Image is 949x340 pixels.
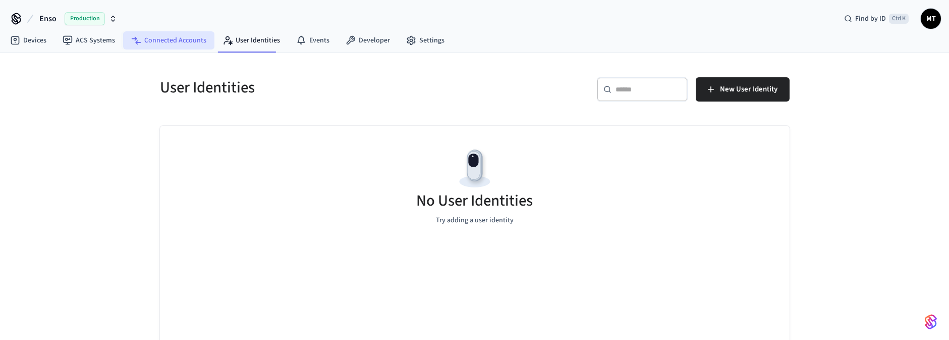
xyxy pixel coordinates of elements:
img: Devices Empty State [452,146,497,191]
span: Ctrl K [889,14,909,24]
span: Find by ID [855,14,886,24]
h5: User Identities [160,77,469,98]
button: MT [921,9,941,29]
a: Settings [398,31,453,50]
span: Enso [39,13,57,25]
a: ACS Systems [54,31,123,50]
a: User Identities [214,31,288,50]
span: MT [922,10,940,28]
div: Find by IDCtrl K [836,10,917,28]
a: Events [288,31,338,50]
a: Connected Accounts [123,31,214,50]
h5: No User Identities [416,190,533,211]
p: Try adding a user identity [436,215,514,226]
span: Production [65,12,105,25]
span: New User Identity [720,83,777,96]
button: New User Identity [696,77,790,102]
img: SeamLogoGradient.69752ec5.svg [925,314,937,330]
a: Devices [2,31,54,50]
a: Developer [338,31,398,50]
